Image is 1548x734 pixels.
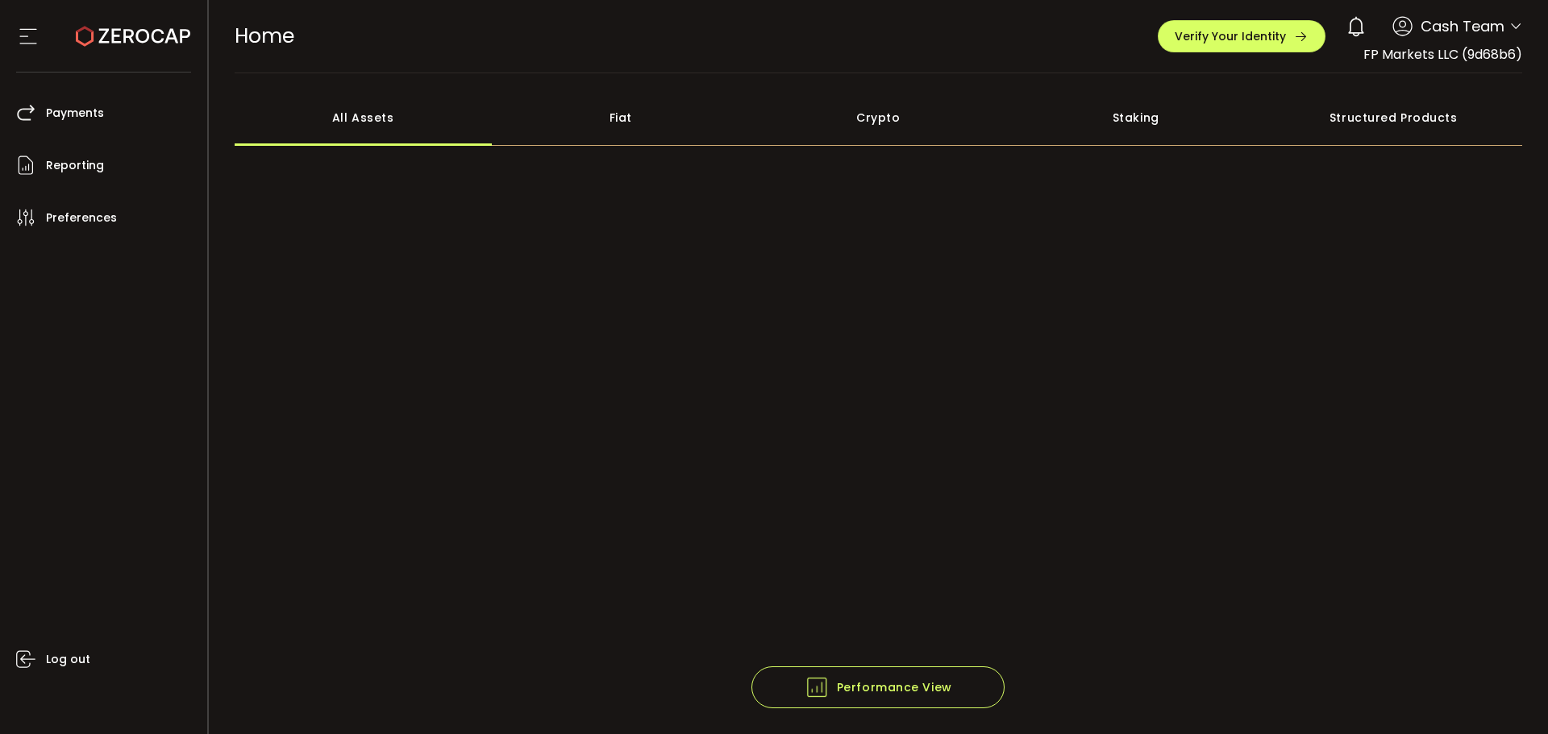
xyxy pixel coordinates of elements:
[750,89,1008,146] div: Crypto
[751,666,1005,708] button: Performance View
[1175,31,1286,42] span: Verify Your Identity
[805,675,952,699] span: Performance View
[46,648,90,671] span: Log out
[46,154,104,177] span: Reporting
[235,22,294,50] span: Home
[1007,89,1265,146] div: Staking
[1421,15,1504,37] span: Cash Team
[1158,20,1325,52] button: Verify Your Identity
[235,89,493,146] div: All Assets
[492,89,750,146] div: Fiat
[46,102,104,125] span: Payments
[1363,45,1522,64] span: FP Markets LLC (9d68b6)
[46,206,117,230] span: Preferences
[1265,89,1523,146] div: Structured Products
